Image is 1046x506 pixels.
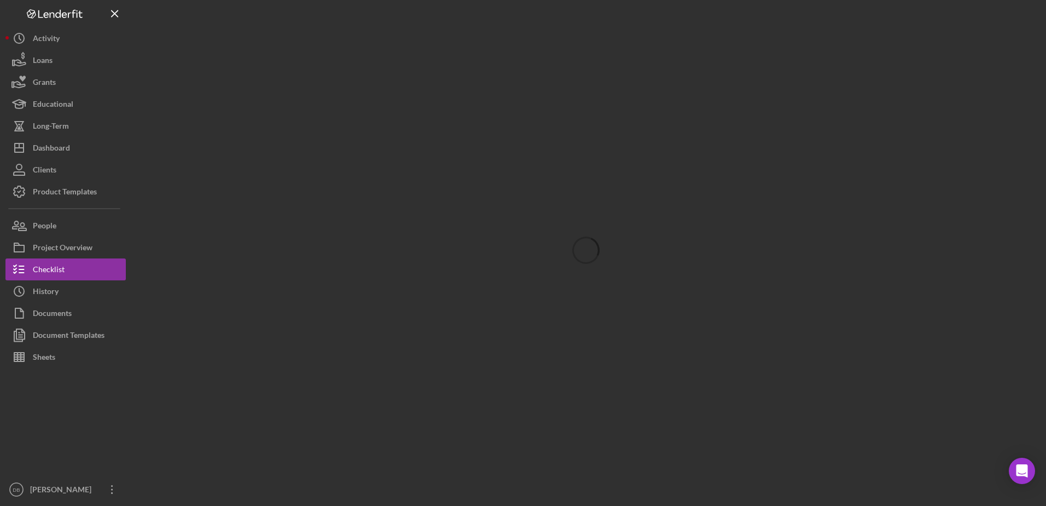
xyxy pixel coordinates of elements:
div: Project Overview [33,237,92,261]
div: Loans [33,49,53,74]
div: Educational [33,93,73,118]
button: Product Templates [5,181,126,203]
button: Checklist [5,258,126,280]
button: History [5,280,126,302]
div: Long-Term [33,115,69,140]
div: Document Templates [33,324,104,349]
div: Clients [33,159,56,183]
button: Documents [5,302,126,324]
div: Sheets [33,346,55,371]
button: Sheets [5,346,126,368]
button: Educational [5,93,126,115]
button: Grants [5,71,126,93]
button: DB[PERSON_NAME] [5,479,126,501]
div: Grants [33,71,56,96]
div: Open Intercom Messenger [1009,458,1035,484]
div: Activity [33,27,60,52]
div: [PERSON_NAME] [27,479,98,503]
div: Documents [33,302,72,327]
div: History [33,280,59,305]
button: Document Templates [5,324,126,346]
button: People [5,215,126,237]
button: Project Overview [5,237,126,258]
button: Activity [5,27,126,49]
div: People [33,215,56,239]
text: DB [13,487,20,493]
div: Checklist [33,258,65,283]
button: Long-Term [5,115,126,137]
div: Product Templates [33,181,97,205]
button: Clients [5,159,126,181]
button: Loans [5,49,126,71]
div: Dashboard [33,137,70,162]
button: Dashboard [5,137,126,159]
